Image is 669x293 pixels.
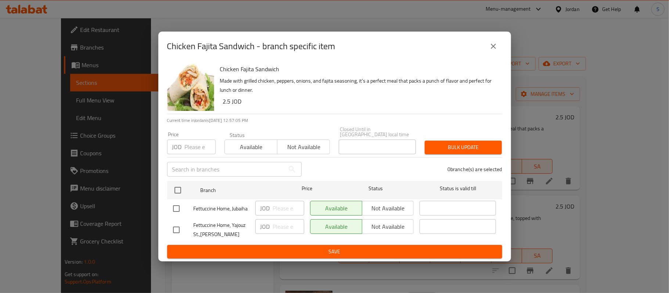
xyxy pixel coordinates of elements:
button: Bulk update [425,141,502,154]
span: Status [337,184,414,193]
p: JOD [260,222,270,231]
button: Available [224,140,277,154]
span: Save [173,247,496,256]
span: Not available [280,142,327,152]
input: Please enter price [273,219,304,234]
span: Bulk update [431,143,496,152]
span: Available [228,142,274,152]
p: JOD [260,204,270,213]
input: Please enter price [185,140,216,154]
p: Made with grilled chicken, peppers, onions, and fajita seasoning, it's a perfect meal that packs ... [220,76,496,95]
span: Branch [200,186,277,195]
input: Search in branches [167,162,285,177]
span: Fettuccine Home, Yajouz St.,[PERSON_NAME] [194,221,249,239]
span: Status is valid till [420,184,496,193]
p: Current time in Jordan is [DATE] 12:57:05 PM [167,117,502,124]
button: close [485,37,502,55]
button: Save [167,245,502,258]
h2: Chicken Fajita Sandwich - branch specific item [167,40,335,52]
img: Chicken Fajita Sandwich [167,64,214,111]
button: Not available [277,140,330,154]
p: JOD [172,142,182,151]
span: Price [283,184,331,193]
h6: 2.5 JOD [223,96,496,106]
input: Please enter price [273,201,304,216]
span: Fettuccine Home, Jubaiha [194,204,249,213]
h6: Chicken Fajita Sandwich [220,64,496,74]
p: 0 branche(s) are selected [447,166,502,173]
